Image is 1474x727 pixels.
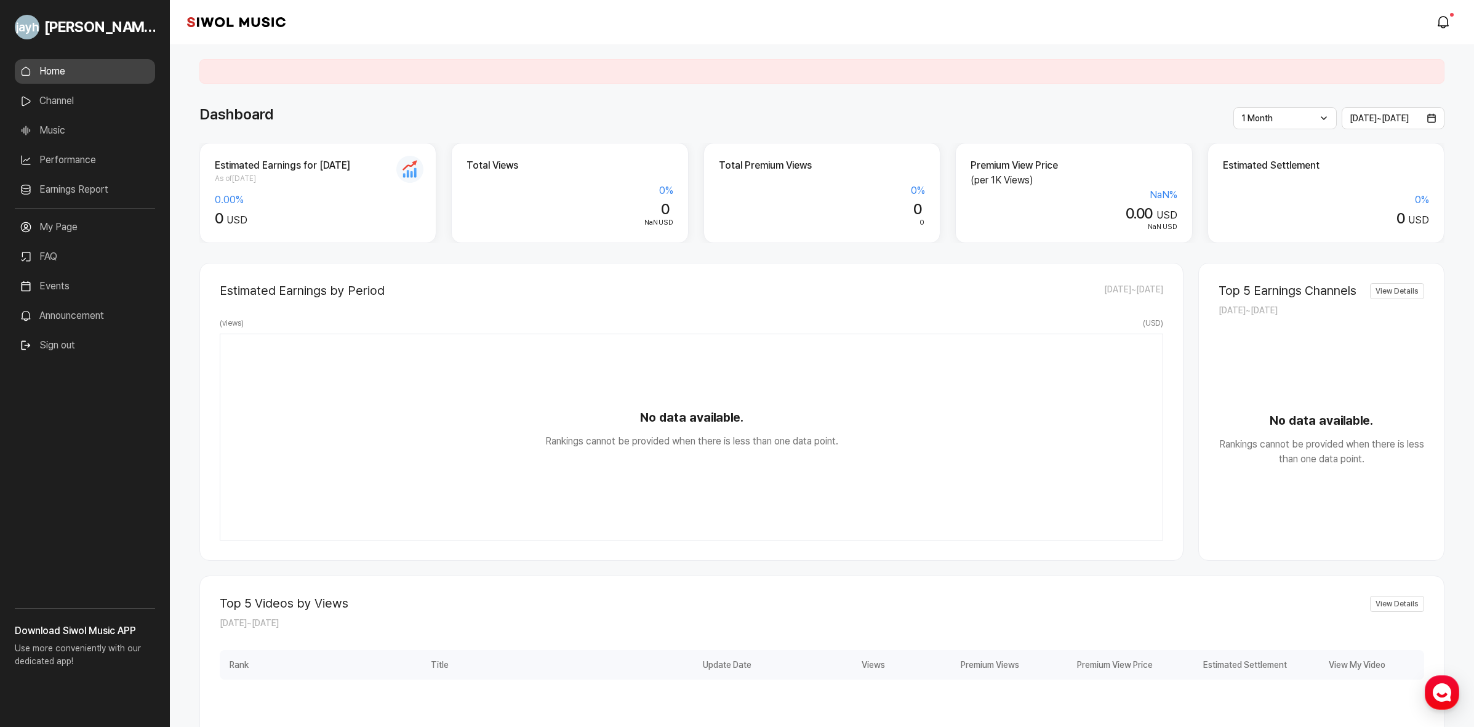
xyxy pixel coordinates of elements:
[971,188,1177,203] div: NaN %
[31,409,53,419] span: Home
[15,89,155,113] a: Channel
[215,173,421,184] span: As of [DATE]
[719,183,925,198] div: 0 %
[15,244,155,269] a: FAQ
[1219,437,1424,467] p: Rankings cannot be provided when there is less than one data point.
[15,333,80,358] button: Sign out
[644,218,658,227] span: NaN
[1342,107,1445,129] button: [DATE]~[DATE]
[81,390,159,421] a: Messages
[15,624,155,638] h3: Download Siwol Music APP
[971,158,1177,173] h2: Premium View Price
[467,217,673,228] div: USD
[15,638,155,678] p: Use more conveniently with our dedicated app!
[15,215,155,239] a: My Page
[467,158,673,173] h2: Total Views
[15,118,155,143] a: Music
[15,274,155,299] a: Events
[889,650,1022,680] div: Premium Views
[661,200,669,218] span: 0
[1223,193,1429,207] div: 0 %
[215,209,223,227] span: 0
[971,205,1177,223] div: USD
[755,650,889,680] div: Views
[258,650,621,680] div: Title
[1104,283,1163,298] span: [DATE] ~ [DATE]
[220,318,244,329] span: ( views )
[1291,650,1424,680] div: View My Video
[220,650,258,680] div: Rank
[15,148,155,172] a: Performance
[220,283,385,298] h2: Estimated Earnings by Period
[719,158,925,173] h2: Total Premium Views
[182,409,212,419] span: Settings
[220,596,348,611] h2: Top 5 Videos by Views
[215,158,421,173] h2: Estimated Earnings for [DATE]
[1223,158,1429,173] h2: Estimated Settlement
[215,210,421,228] div: USD
[159,390,236,421] a: Settings
[220,618,279,628] span: [DATE] ~ [DATE]
[1023,650,1156,680] div: Premium View Price
[1156,650,1290,680] div: Estimated Settlement
[919,218,924,227] span: 0
[1241,113,1273,123] span: 1 Month
[1432,10,1457,34] a: modal.notifications
[1219,411,1424,430] strong: No data available.
[621,650,755,680] div: Update Date
[1370,596,1424,612] a: View Details
[1143,318,1163,329] span: ( USD )
[220,408,1163,427] strong: No data available.
[467,183,673,198] div: 0 %
[15,59,155,84] a: Home
[199,103,273,126] h1: Dashboard
[971,222,1177,233] div: USD
[1219,283,1356,298] h2: Top 5 Earnings Channels
[971,173,1177,188] p: (per 1K Views)
[1396,209,1404,227] span: 0
[1223,210,1429,228] div: USD
[1148,222,1161,231] span: NaN
[215,193,421,207] div: 0.00 %
[15,303,155,328] a: Announcement
[4,390,81,421] a: Home
[15,177,155,202] a: Earnings Report
[220,434,1163,449] p: Rankings cannot be provided when there is less than one data point.
[913,200,921,218] span: 0
[1370,283,1424,299] a: View Details
[44,16,155,38] span: [PERSON_NAME]
[1350,113,1409,123] span: [DATE] ~ [DATE]
[1126,204,1153,222] span: 0.00
[1219,305,1278,315] span: [DATE] ~ [DATE]
[15,10,155,44] a: Go to My Profile
[102,409,138,419] span: Messages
